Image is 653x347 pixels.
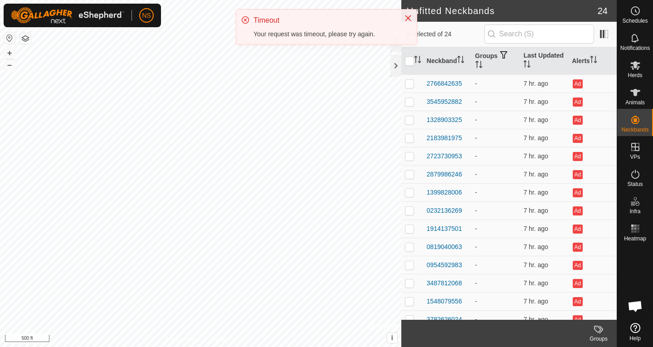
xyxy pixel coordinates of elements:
[523,316,548,323] span: Sep 20, 2025, 9:35 AM
[523,62,531,69] p-sorticon: Activate to sort
[627,181,643,187] span: Status
[11,7,124,24] img: Gallagher Logo
[427,97,462,107] div: 3545952882
[523,189,548,196] span: Sep 20, 2025, 9:35 AM
[629,209,640,214] span: Infra
[523,152,548,160] span: Sep 20, 2025, 9:35 AM
[472,183,520,201] td: -
[427,79,462,88] div: 2766842635
[142,11,151,20] span: NS
[573,79,583,88] button: Ad
[523,298,548,305] span: Sep 20, 2025, 9:35 AM
[622,293,649,320] div: Open chat
[427,242,462,252] div: 0819040063
[472,256,520,274] td: -
[4,33,15,44] button: Reset Map
[622,18,648,24] span: Schedules
[523,279,548,287] span: Sep 20, 2025, 9:35 AM
[472,274,520,292] td: -
[391,334,393,342] span: i
[472,292,520,310] td: -
[484,24,594,44] input: Search (S)
[427,133,462,143] div: 2183981975
[457,57,464,64] p-sorticon: Activate to sort
[573,170,583,179] button: Ad
[617,319,653,345] a: Help
[4,48,15,59] button: +
[472,220,520,238] td: -
[387,333,397,343] button: i
[472,93,520,111] td: -
[573,188,583,197] button: Ad
[573,297,583,306] button: Ad
[598,4,608,18] span: 24
[523,261,548,269] span: Sep 20, 2025, 9:35 AM
[580,335,617,343] div: Groups
[628,73,642,78] span: Herds
[414,57,421,64] p-sorticon: Activate to sort
[523,98,548,105] span: Sep 20, 2025, 9:35 AM
[523,80,548,87] span: Sep 20, 2025, 9:35 AM
[210,335,236,343] a: Contact Us
[573,261,583,270] button: Ad
[427,279,462,288] div: 3487812068
[620,45,650,51] span: Notifications
[472,47,520,75] th: Groups
[590,57,597,64] p-sorticon: Activate to sort
[523,134,548,142] span: Sep 20, 2025, 9:35 AM
[165,335,199,343] a: Privacy Policy
[427,206,462,215] div: 0232136269
[4,59,15,70] button: –
[573,206,583,215] button: Ad
[423,47,472,75] th: Neckband
[253,15,395,26] div: Timeout
[407,29,484,39] span: 0 selected of 24
[472,238,520,256] td: -
[20,33,31,44] button: Map Layers
[621,127,648,132] span: Neckbands
[475,62,482,69] p-sorticon: Activate to sort
[472,129,520,147] td: -
[472,147,520,165] td: -
[427,315,462,324] div: 3782626024
[523,225,548,232] span: Sep 20, 2025, 9:35 AM
[523,116,548,123] span: Sep 20, 2025, 9:35 AM
[573,225,583,234] button: Ad
[427,115,462,125] div: 1328903325
[402,12,414,24] button: Close
[472,201,520,220] td: -
[520,47,568,75] th: Last Updated
[573,134,583,143] button: Ad
[407,5,598,16] h2: Unfitted Neckbands
[625,100,645,105] span: Animals
[253,29,395,39] div: Your request was timeout, please try again.
[573,116,583,125] button: Ad
[427,188,462,197] div: 1399828006
[427,297,462,306] div: 1548079556
[427,170,462,179] div: 2879986246
[573,279,583,288] button: Ad
[568,47,617,75] th: Alerts
[573,243,583,252] button: Ad
[573,98,583,107] button: Ad
[427,152,462,161] div: 2723730953
[630,154,640,160] span: VPs
[573,315,583,324] button: Ad
[472,74,520,93] td: -
[523,207,548,214] span: Sep 20, 2025, 9:35 AM
[624,236,646,241] span: Heatmap
[629,336,641,341] span: Help
[472,165,520,183] td: -
[427,224,462,234] div: 1914137501
[573,152,583,161] button: Ad
[523,171,548,178] span: Sep 20, 2025, 9:35 AM
[472,111,520,129] td: -
[472,310,520,328] td: -
[523,243,548,250] span: Sep 20, 2025, 9:35 AM
[427,260,462,270] div: 0954592983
